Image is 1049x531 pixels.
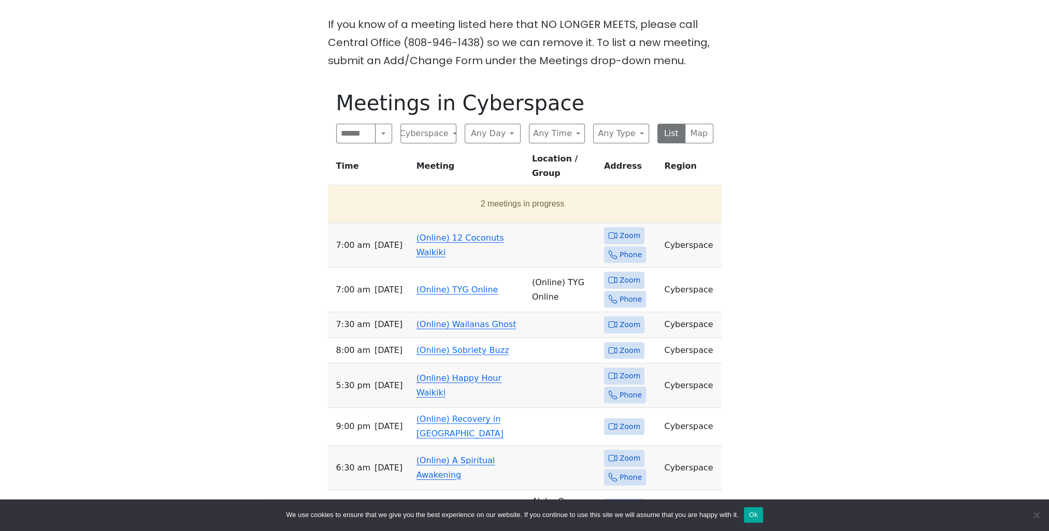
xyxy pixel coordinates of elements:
[416,345,509,355] a: (Online) Sobriety Buzz
[528,268,600,312] td: (Online) TYG Online
[336,283,370,297] span: 7:00 AM
[660,268,721,312] td: Cyberspace
[375,343,403,358] span: [DATE]
[336,378,371,393] span: 5:30 PM
[375,317,403,332] span: [DATE]
[685,124,713,143] button: Map
[375,238,403,253] span: [DATE]
[657,124,686,143] button: List
[328,152,412,185] th: Time
[620,318,640,331] span: Zoom
[336,343,370,358] span: 8:00 AM
[1031,510,1041,520] span: No
[660,338,721,364] td: Cyberspace
[400,124,456,143] button: Cyberspace
[660,363,721,408] td: Cyberspace
[336,461,370,475] span: 6:30 AM
[336,91,713,115] h1: Meetings in Cyberspace
[412,152,528,185] th: Meeting
[660,152,721,185] th: Region
[336,124,376,143] input: Search
[328,16,722,70] p: If you know of a meeting listed here that NO LONGER MEETS, please call Central Office (808-946-14...
[336,238,370,253] span: 7:00 AM
[593,124,649,143] button: Any Type
[620,420,640,433] span: Zoom
[336,317,370,332] span: 7:30 AM
[416,373,501,397] a: (Online) Happy Hour Waikiki
[600,152,660,185] th: Address
[336,419,371,434] span: 9:00 PM
[620,370,640,382] span: Zoom
[660,408,721,446] td: Cyberspace
[660,223,721,268] td: Cyberspace
[416,319,516,329] a: (Online) Wailanas Ghost
[375,378,403,393] span: [DATE]
[620,293,642,306] span: Phone
[620,452,640,465] span: Zoom
[416,285,498,294] a: (Online) TYG Online
[375,283,403,297] span: [DATE]
[286,510,738,520] span: We use cookies to ensure that we give you the best experience on our website. If you continue to ...
[620,389,642,402] span: Phone
[620,248,642,261] span: Phone
[416,233,504,257] a: (Online) 12 Coconuts Waikiki
[465,124,521,143] button: Any Day
[375,419,403,434] span: [DATE]
[744,507,763,523] button: Ok
[528,152,600,185] th: Location / Group
[620,274,640,287] span: Zoom
[660,446,721,490] td: Cyberspace
[332,189,713,218] button: 2 meetings in progress
[620,229,640,242] span: Zoom
[416,414,504,438] a: (Online) Recovery in [GEOGRAPHIC_DATA]
[620,344,640,357] span: Zoom
[416,455,495,480] a: (Online) A Spiritual Awakening
[375,461,403,475] span: [DATE]
[529,124,585,143] button: Any Time
[375,124,392,143] button: Search
[660,312,721,338] td: Cyberspace
[620,471,642,484] span: Phone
